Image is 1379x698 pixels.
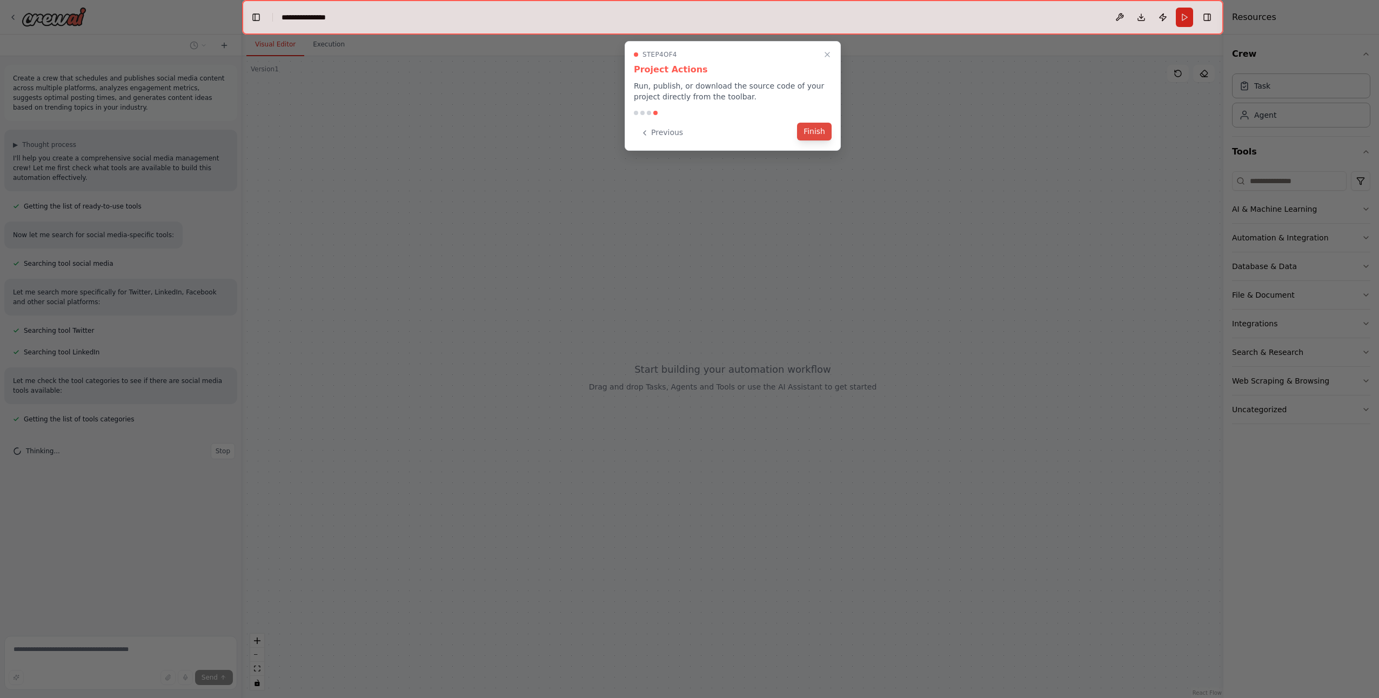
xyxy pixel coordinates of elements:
button: Close walkthrough [821,48,834,61]
button: Previous [634,124,689,142]
h3: Project Actions [634,63,832,76]
span: Step 4 of 4 [642,50,677,59]
button: Finish [797,123,832,140]
button: Hide left sidebar [249,10,264,25]
p: Run, publish, or download the source code of your project directly from the toolbar. [634,80,832,102]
